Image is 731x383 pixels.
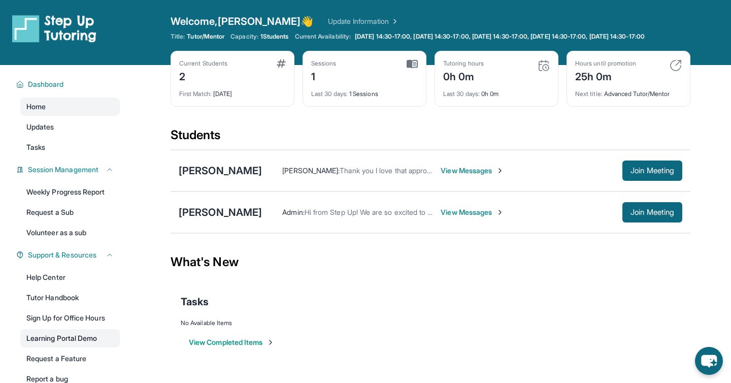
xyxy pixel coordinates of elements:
[179,84,286,98] div: [DATE]
[328,16,399,26] a: Update Information
[20,183,120,201] a: Weekly Progress Report
[24,250,114,260] button: Support & Resources
[28,165,98,175] span: Session Management
[20,349,120,368] a: Request a Feature
[171,33,185,41] span: Title:
[282,166,340,175] span: [PERSON_NAME] :
[26,102,46,112] span: Home
[179,68,227,84] div: 2
[179,59,227,68] div: Current Students
[496,167,504,175] img: Chevron-Right
[538,59,550,72] img: card
[277,59,286,68] img: card
[181,295,209,309] span: Tasks
[20,118,120,136] a: Updates
[189,337,275,347] button: View Completed Items
[20,98,120,116] a: Home
[311,84,418,98] div: 1 Sessions
[171,14,314,28] span: Welcome, [PERSON_NAME] 👋
[171,240,690,284] div: What's New
[28,79,64,89] span: Dashboard
[622,161,682,181] button: Join Meeting
[695,347,723,375] button: chat-button
[26,142,45,152] span: Tasks
[20,309,120,327] a: Sign Up for Office Hours
[443,90,480,98] span: Last 30 days :
[670,59,682,72] img: card
[295,33,351,41] span: Current Availability:
[443,59,484,68] div: Tutoring hours
[20,268,120,286] a: Help Center
[353,33,647,41] a: [DATE] 14:30-17:00, [DATE] 14:30-17:00, [DATE] 14:30-17:00, [DATE] 14:30-17:00, [DATE] 14:30-17:00
[20,224,120,242] a: Volunteer as a sub
[389,16,399,26] img: Chevron Right
[441,207,504,217] span: View Messages
[443,68,484,84] div: 0h 0m
[575,84,682,98] div: Advanced Tutor/Mentor
[441,166,504,176] span: View Messages
[171,127,690,149] div: Students
[575,68,636,84] div: 25h 0m
[24,165,114,175] button: Session Management
[443,84,550,98] div: 0h 0m
[26,122,54,132] span: Updates
[12,14,96,43] img: logo
[179,164,262,178] div: [PERSON_NAME]
[282,208,304,216] span: Admin :
[575,90,603,98] span: Next title :
[20,138,120,156] a: Tasks
[575,59,636,68] div: Hours until promotion
[311,68,337,84] div: 1
[340,166,438,175] span: Thank you I love that approach
[622,202,682,222] button: Join Meeting
[230,33,258,41] span: Capacity:
[311,59,337,68] div: Sessions
[187,33,224,41] span: Tutor/Mentor
[355,33,645,41] span: [DATE] 14:30-17:00, [DATE] 14:30-17:00, [DATE] 14:30-17:00, [DATE] 14:30-17:00, [DATE] 14:30-17:00
[407,59,418,69] img: card
[179,90,212,98] span: First Match :
[20,289,120,307] a: Tutor Handbook
[260,33,289,41] span: 1 Students
[20,203,120,221] a: Request a Sub
[20,329,120,347] a: Learning Portal Demo
[630,209,674,215] span: Join Meeting
[179,205,262,219] div: [PERSON_NAME]
[28,250,96,260] span: Support & Resources
[311,90,348,98] span: Last 30 days :
[630,168,674,174] span: Join Meeting
[181,319,680,327] div: No Available Items
[496,208,504,216] img: Chevron-Right
[24,79,114,89] button: Dashboard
